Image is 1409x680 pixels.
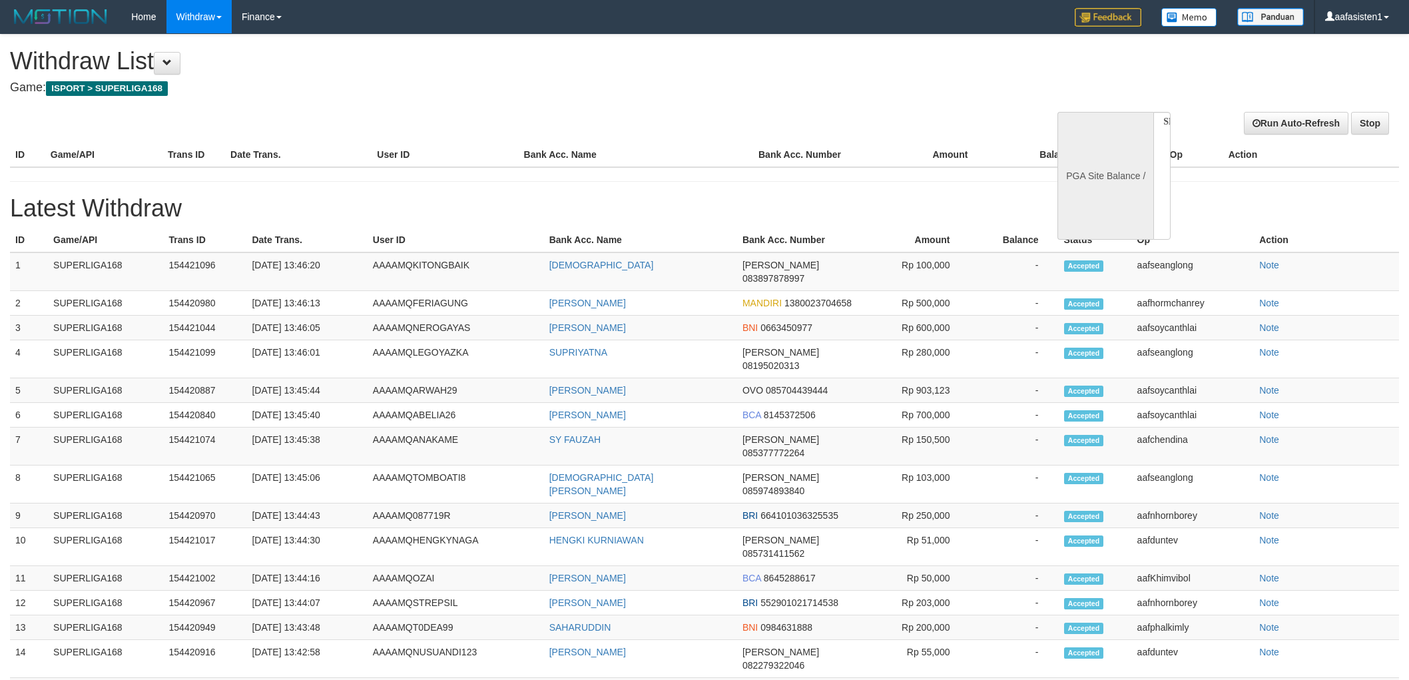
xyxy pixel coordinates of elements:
td: 4 [10,340,48,378]
a: Note [1259,647,1279,657]
span: 0984631888 [760,622,812,633]
td: 154421099 [164,340,247,378]
td: Rp 500,000 [866,291,970,316]
img: panduan.png [1237,8,1304,26]
td: - [970,504,1058,528]
th: User ID [368,228,544,252]
td: 154420949 [164,615,247,640]
td: 154421002 [164,566,247,591]
a: [DEMOGRAPHIC_DATA] [PERSON_NAME] [549,472,654,496]
span: Accepted [1064,623,1104,634]
span: Accepted [1064,348,1104,359]
td: 5 [10,378,48,403]
a: Note [1259,622,1279,633]
a: Note [1259,410,1279,420]
td: [DATE] 13:43:48 [246,615,367,640]
td: Rp 600,000 [866,316,970,340]
td: SUPERLIGA168 [48,378,163,403]
td: Rp 203,000 [866,591,970,615]
span: 0663450977 [760,322,812,333]
span: 8145372506 [764,410,816,420]
td: SUPERLIGA168 [48,640,163,678]
td: [DATE] 13:45:38 [246,428,367,466]
td: AAAAMQKITONGBAIK [368,252,544,291]
td: [DATE] 13:45:44 [246,378,367,403]
span: BNI [742,322,758,333]
td: - [970,316,1058,340]
span: Accepted [1064,573,1104,585]
a: [PERSON_NAME] [549,573,626,583]
a: SAHARUDDIN [549,622,611,633]
td: 154420980 [164,291,247,316]
a: [PERSON_NAME] [549,385,626,396]
td: Rp 50,000 [866,566,970,591]
span: Accepted [1064,535,1104,547]
td: Rp 103,000 [866,466,970,504]
span: ISPORT > SUPERLIGA168 [46,81,168,96]
span: 8645288617 [764,573,816,583]
span: Accepted [1064,323,1104,334]
th: Bank Acc. Name [544,228,737,252]
img: Feedback.jpg [1075,8,1141,27]
a: Note [1259,322,1279,333]
span: MANDIRI [742,298,782,308]
a: [PERSON_NAME] [549,510,626,521]
td: 8 [10,466,48,504]
th: Date Trans. [246,228,367,252]
th: Op [1165,143,1223,167]
th: Op [1132,228,1255,252]
span: 085731411562 [742,548,804,559]
h1: Latest Withdraw [10,195,1399,222]
td: 14 [10,640,48,678]
div: PGA Site Balance / [1057,112,1153,240]
td: SUPERLIGA168 [48,504,163,528]
a: Stop [1351,112,1389,135]
h1: Withdraw List [10,48,926,75]
a: Note [1259,385,1279,396]
td: [DATE] 13:46:01 [246,340,367,378]
td: 1 [10,252,48,291]
td: [DATE] 13:46:05 [246,316,367,340]
td: AAAAMQLEGOYAZKA [368,340,544,378]
a: Note [1259,472,1279,483]
td: aafsoycanthlai [1132,378,1255,403]
a: Note [1259,434,1279,445]
a: Note [1259,260,1279,270]
td: - [970,252,1058,291]
td: aafchendina [1132,428,1255,466]
img: MOTION_logo.png [10,7,111,27]
td: aafseanglong [1132,340,1255,378]
td: Rp 700,000 [866,403,970,428]
td: [DATE] 13:44:43 [246,504,367,528]
td: [DATE] 13:46:13 [246,291,367,316]
span: OVO [742,385,763,396]
th: Bank Acc. Number [737,228,866,252]
span: 552901021714538 [760,597,838,608]
td: 6 [10,403,48,428]
td: aafduntev [1132,640,1255,678]
td: Rp 280,000 [866,340,970,378]
td: AAAAMQTOMBOATI8 [368,466,544,504]
td: 9 [10,504,48,528]
span: [PERSON_NAME] [742,260,819,270]
td: aafnhornborey [1132,504,1255,528]
td: AAAAMQHENGKYNAGA [368,528,544,566]
td: 154420887 [164,378,247,403]
td: Rp 150,500 [866,428,970,466]
td: 3 [10,316,48,340]
a: Note [1259,573,1279,583]
th: Game/API [48,228,163,252]
td: [DATE] 13:46:20 [246,252,367,291]
td: 154421074 [164,428,247,466]
a: Note [1259,347,1279,358]
td: 2 [10,291,48,316]
a: [PERSON_NAME] [549,597,626,608]
span: Accepted [1064,260,1104,272]
th: Status [1059,228,1132,252]
td: 154420970 [164,504,247,528]
td: AAAAMQNUSUANDI123 [368,640,544,678]
td: aafseanglong [1132,466,1255,504]
span: 085974893840 [742,486,804,496]
td: [DATE] 13:44:07 [246,591,367,615]
td: SUPERLIGA168 [48,252,163,291]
